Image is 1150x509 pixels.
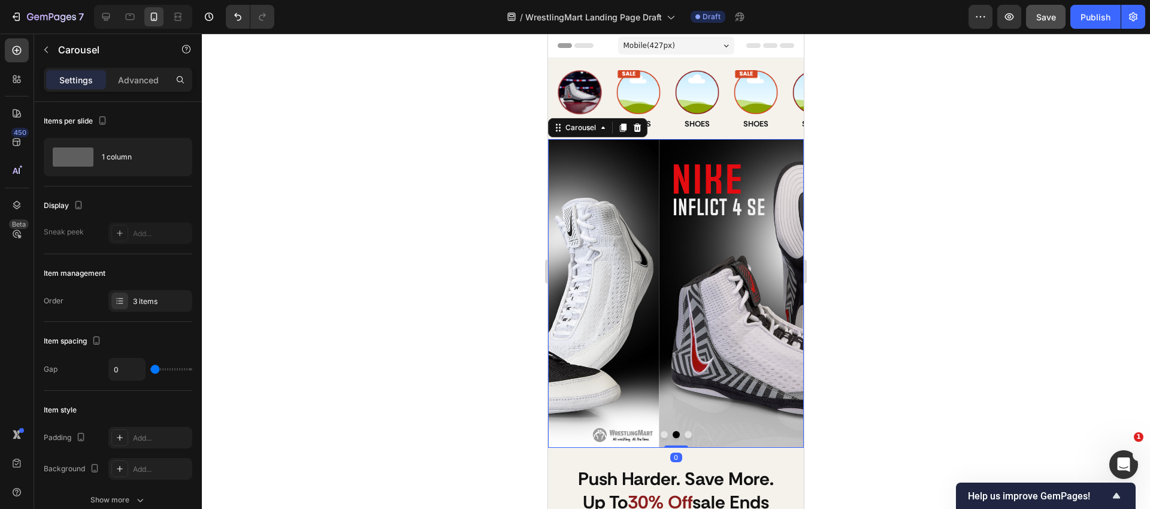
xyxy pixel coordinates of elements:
span: 30% off [80,457,144,480]
button: 7 [5,5,89,29]
div: Item management [44,268,105,279]
div: Carousel [15,89,50,100]
div: Sneak peek [44,227,84,237]
div: Add... [133,464,189,475]
span: Draft [703,11,721,22]
div: Undo/Redo [226,5,274,29]
div: Gap [44,364,57,375]
div: 0 [122,419,134,429]
button: Dot [125,397,132,405]
iframe: Design area [548,34,804,509]
button: Dot [113,397,120,405]
div: Add... [133,433,189,444]
span: WrestlingMart Landing Page Draft [525,11,662,23]
p: Advanced [118,74,159,86]
img: image_demo.jpg [111,106,358,414]
div: Show more [90,494,146,506]
span: Save [1036,12,1056,22]
div: 1 column [102,143,175,171]
p: Settings [59,74,93,86]
div: Background [44,461,102,477]
span: 1 [1134,432,1143,442]
div: Padding [44,430,88,446]
button: Show survey - Help us improve GemPages! [968,489,1124,503]
button: Publish [1070,5,1121,29]
div: Item style [44,405,77,415]
span: / [520,11,523,23]
img: image_demo.jpg [244,37,289,81]
button: Save [1026,5,1066,29]
p: Carousel [58,43,160,57]
iframe: Intercom live chat [1109,450,1138,479]
h2: Shoes [244,81,289,96]
div: Order [44,296,63,306]
button: Dot [137,397,144,405]
input: Auto [109,359,145,380]
div: 450 [11,128,29,137]
div: Display [44,198,86,214]
p: 7 [78,10,84,24]
div: Item spacing [44,333,104,350]
span: Help us improve GemPages! [968,490,1109,502]
div: Beta [9,219,29,229]
div: Publish [1081,11,1110,23]
div: 3 items [133,296,189,307]
div: Items per slide [44,113,110,129]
